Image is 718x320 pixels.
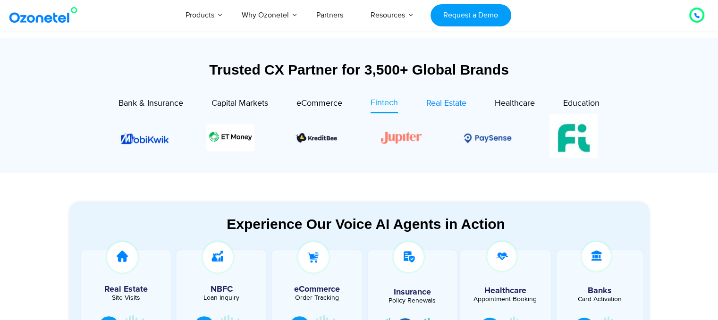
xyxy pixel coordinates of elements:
h5: eCommerce [277,285,357,294]
div: Appointment Booking [467,296,544,303]
span: Real Estate [426,98,466,109]
h5: Banks [561,286,638,295]
div: Image Carousel [121,114,598,162]
span: eCommerce [296,98,342,109]
a: eCommerce [296,97,342,113]
a: Healthcare [495,97,535,113]
div: Trusted CX Partner for 3,500+ Global Brands [69,61,650,78]
h5: Real Estate [86,285,166,294]
h5: NBFC [181,285,262,294]
a: Bank & Insurance [118,97,183,113]
div: Loan Inquiry [181,295,262,301]
div: Card Activation [561,296,638,303]
div: Order Tracking [277,295,357,301]
a: Request a Demo [431,4,511,26]
h5: Healthcare [467,286,544,295]
div: Policy Renewals [372,297,452,304]
span: Fintech [371,98,398,108]
div: Experience Our Voice AI Agents in Action [78,216,654,232]
span: Healthcare [495,98,535,109]
a: Real Estate [426,97,466,113]
span: Bank & Insurance [118,98,183,109]
div: Site Visits [86,295,166,301]
a: Capital Markets [211,97,268,113]
a: Fintech [371,97,398,113]
span: Capital Markets [211,98,268,109]
a: Education [563,97,600,113]
h5: Insurance [372,288,452,296]
span: Education [563,98,600,109]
